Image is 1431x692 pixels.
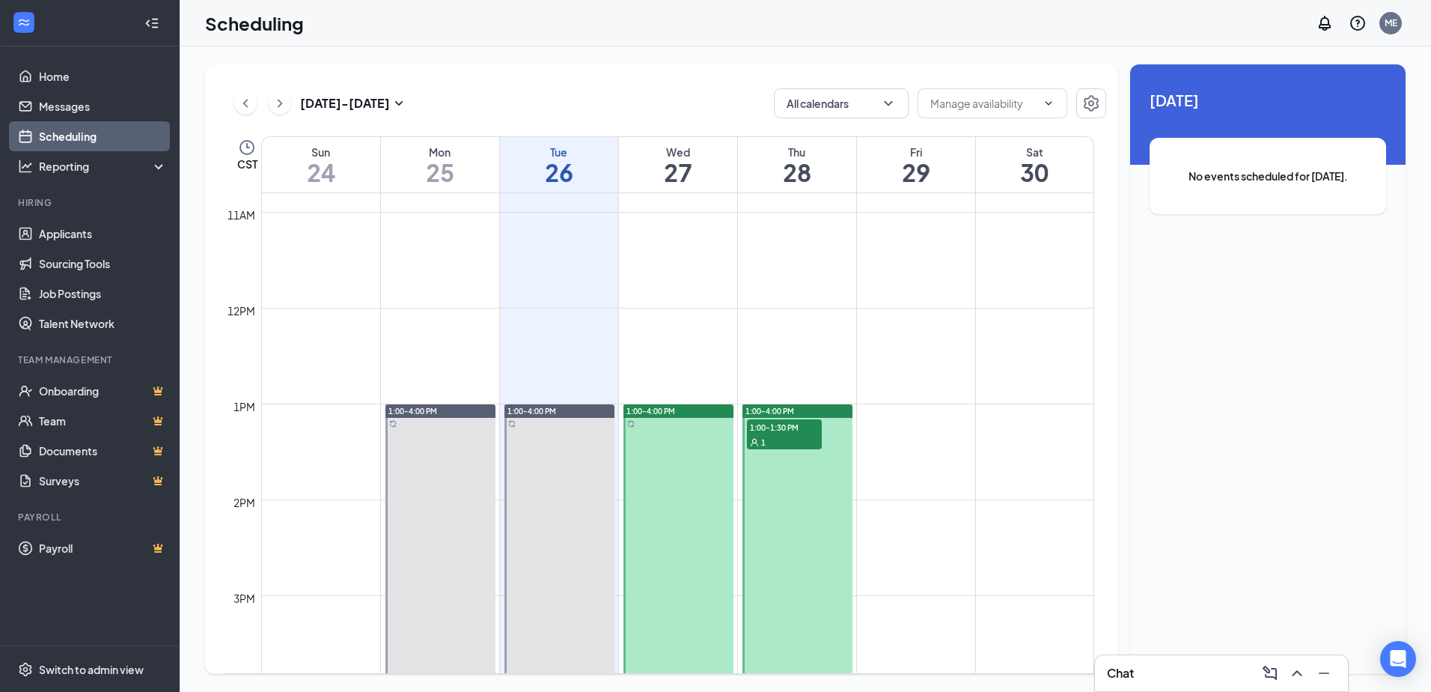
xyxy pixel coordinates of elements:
[205,10,304,36] h1: Scheduling
[1285,661,1309,685] button: ChevronUp
[39,533,167,563] a: PayrollCrown
[39,121,167,151] a: Scheduling
[881,96,896,111] svg: ChevronDown
[747,419,822,434] span: 1:00-1:30 PM
[231,398,258,415] div: 1pm
[18,353,164,366] div: Team Management
[237,157,257,172] span: CST
[738,160,856,185] h1: 28
[750,438,759,447] svg: User
[39,61,167,91] a: Home
[144,16,159,31] svg: Collapse
[225,303,258,319] div: 12pm
[39,406,167,436] a: TeamCrown
[619,145,737,160] div: Wed
[18,196,164,209] div: Hiring
[238,139,256,157] svg: Clock
[18,662,33,677] svg: Settings
[857,137,975,192] a: August 29, 2025
[262,145,380,160] div: Sun
[1107,665,1134,682] h3: Chat
[39,436,167,466] a: DocumentsCrown
[627,420,635,428] svg: Sync
[1261,664,1279,682] svg: ComposeMessage
[381,137,499,192] a: August 25, 2025
[976,145,1094,160] div: Sat
[39,279,167,309] a: Job Postings
[300,95,390,112] h3: [DATE] - [DATE]
[619,160,737,185] h1: 27
[272,94,287,112] svg: ChevronRight
[500,160,618,185] h1: 26
[39,249,167,279] a: Sourcing Tools
[39,219,167,249] a: Applicants
[388,406,437,416] span: 1:00-4:00 PM
[1349,14,1367,32] svg: QuestionInfo
[39,159,168,174] div: Reporting
[507,406,556,416] span: 1:00-4:00 PM
[1180,168,1356,184] span: No events scheduled for [DATE].
[500,145,618,160] div: Tue
[774,88,909,118] button: All calendarsChevronDown
[262,160,380,185] h1: 24
[231,494,258,511] div: 2pm
[381,145,499,160] div: Mon
[234,92,257,115] button: ChevronLeft
[738,145,856,160] div: Thu
[390,94,408,112] svg: SmallChevronDown
[857,145,975,160] div: Fri
[745,406,794,416] span: 1:00-4:00 PM
[1076,88,1106,118] button: Settings
[39,466,167,496] a: SurveysCrown
[18,511,164,523] div: Payroll
[1150,88,1386,112] span: [DATE]
[761,437,766,448] span: 1
[738,137,856,192] a: August 28, 2025
[1258,661,1282,685] button: ComposeMessage
[1043,97,1055,109] svg: ChevronDown
[39,376,167,406] a: OnboardingCrown
[1288,664,1306,682] svg: ChevronUp
[262,137,380,192] a: August 24, 2025
[619,137,737,192] a: August 27, 2025
[626,406,675,416] span: 1:00-4:00 PM
[389,420,397,428] svg: Sync
[231,590,258,607] div: 3pm
[1380,641,1416,677] div: Open Intercom Messenger
[976,160,1094,185] h1: 30
[39,91,167,121] a: Messages
[238,94,253,112] svg: ChevronLeft
[1315,664,1333,682] svg: Minimize
[1385,16,1397,29] div: ME
[1316,14,1334,32] svg: Notifications
[269,92,291,115] button: ChevronRight
[1082,94,1100,112] svg: Settings
[508,420,516,428] svg: Sync
[39,309,167,339] a: Talent Network
[1312,661,1336,685] button: Minimize
[381,160,499,185] h1: 25
[857,160,975,185] h1: 29
[16,15,31,30] svg: WorkstreamLogo
[976,137,1094,192] a: August 30, 2025
[39,662,144,677] div: Switch to admin view
[225,207,258,223] div: 11am
[18,159,33,174] svg: Analysis
[930,95,1037,112] input: Manage availability
[500,137,618,192] a: August 26, 2025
